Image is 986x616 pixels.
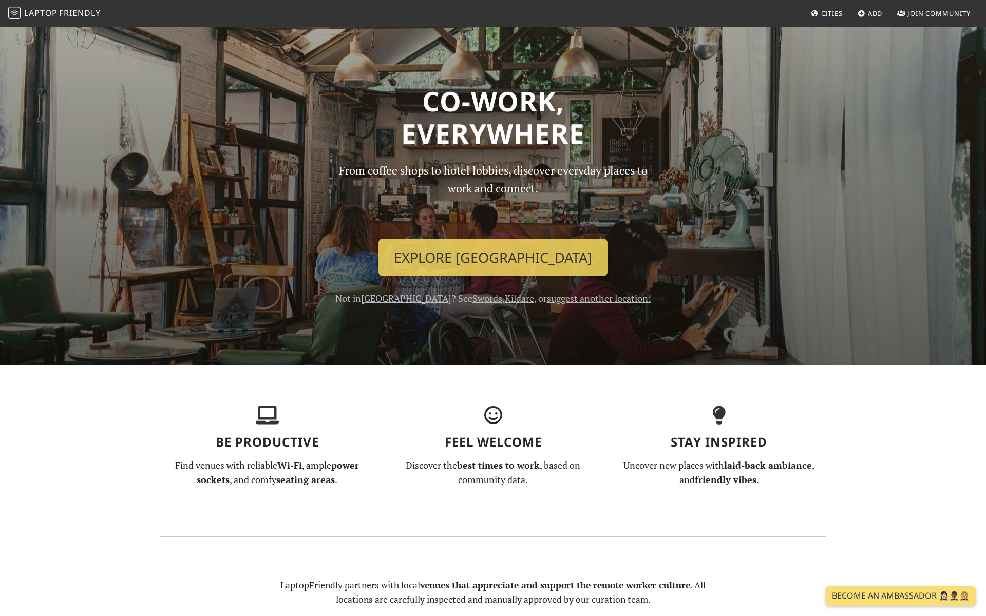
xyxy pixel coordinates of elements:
[420,579,690,591] strong: venues that appreciate and support the remote worker culture
[612,435,826,450] h3: Stay Inspired
[59,7,100,18] span: Friendly
[826,586,976,606] a: Become an Ambassador 🤵🏻‍♀️🤵🏾‍♂️🤵🏼‍♀️
[724,459,812,471] strong: laid-back ambiance
[335,292,651,304] span: Not in ? See , , or
[330,162,656,230] p: From coffee shops to hotel lobbies, discover everyday places to work and connect.
[457,459,540,471] strong: best times to work
[893,4,975,23] a: Join Community
[361,292,451,304] a: [GEOGRAPHIC_DATA]
[160,458,374,488] p: Find venues with reliable , ample , and comfy .
[8,7,21,19] img: LaptopFriendly
[277,459,302,471] strong: Wi-Fi
[868,9,883,18] span: Add
[160,435,374,450] h3: Be Productive
[505,292,534,304] a: Kildare
[8,5,101,23] a: LaptopFriendly LaptopFriendly
[612,458,826,488] p: Uncover new places with , and .
[907,9,971,18] span: Join Community
[160,85,826,150] h1: Co-work, Everywhere
[386,435,600,450] h3: Feel Welcome
[386,458,600,488] p: Discover the , based on community data.
[273,578,713,607] p: LaptopFriendly partners with local . All locations are carefully inspected and manually approved ...
[378,239,608,277] a: Explore [GEOGRAPHIC_DATA]
[276,473,335,486] strong: seating areas
[695,473,756,486] strong: friendly vibes
[472,292,502,304] a: Swords
[854,4,887,23] a: Add
[24,7,58,18] span: Laptop
[821,9,843,18] span: Cities
[807,4,847,23] a: Cities
[547,292,651,304] a: suggest another location!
